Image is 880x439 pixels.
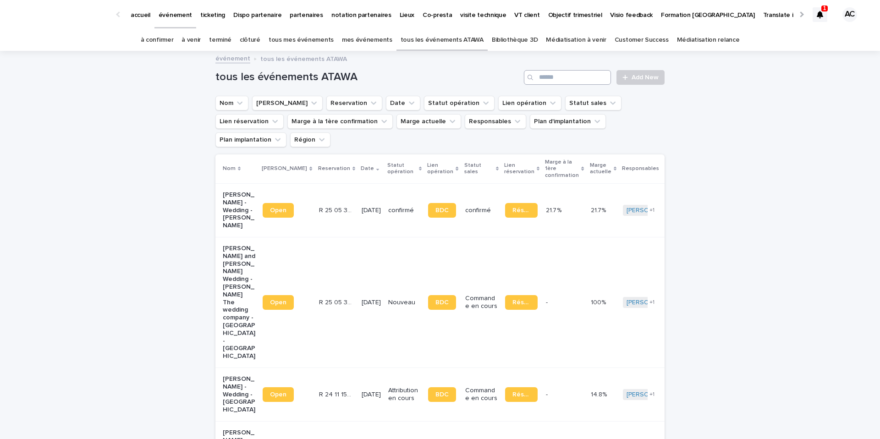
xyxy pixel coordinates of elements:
[504,160,534,177] p: Lien réservation
[215,96,248,110] button: Nom
[215,237,806,368] tr: [PERSON_NAME] and [PERSON_NAME] Wedding - [PERSON_NAME] The wedding company - [GEOGRAPHIC_DATA] -...
[260,53,347,63] p: tous les événements ATAWA
[388,207,421,214] p: confirmé
[319,297,353,307] p: R 25 05 3506
[290,132,330,147] button: Région
[362,299,381,307] p: [DATE]
[181,29,201,51] a: à venir
[215,71,520,84] h1: tous les événements ATAWA
[627,299,676,307] a: [PERSON_NAME]
[465,207,498,214] p: confirmé
[318,164,350,174] p: Reservation
[215,368,806,421] tr: [PERSON_NAME] - Wedding - [GEOGRAPHIC_DATA]OpenR 24 11 1598R 24 11 1598 [DATE]Attribution en cour...
[512,391,530,398] span: Réservation
[546,297,550,307] p: -
[362,207,381,214] p: [DATE]
[388,387,421,402] p: Attribution en cours
[396,114,461,129] button: Marge actuelle
[223,191,255,230] p: [PERSON_NAME] - Wedding - [PERSON_NAME]
[263,387,294,402] a: Open
[530,114,606,129] button: Plan d'implantation
[842,7,857,22] div: AC
[591,389,609,399] p: 14.8%
[361,164,374,174] p: Date
[813,7,827,22] div: 1
[649,300,654,305] span: + 1
[649,392,654,397] span: + 1
[362,391,381,399] p: [DATE]
[435,391,449,398] span: BDC
[505,387,538,402] a: Réservation
[215,132,286,147] button: Plan implantation
[263,203,294,218] a: Open
[263,295,294,310] a: Open
[223,164,236,174] p: Nom
[615,29,669,51] a: Customer Success
[591,205,608,214] p: 21.7%
[223,245,255,360] p: [PERSON_NAME] and [PERSON_NAME] Wedding - [PERSON_NAME] The wedding company - [GEOGRAPHIC_DATA] -...
[677,29,740,51] a: Médiatisation relance
[428,387,456,402] a: BDC
[545,157,579,181] p: Marge à la 1ère confirmation
[616,70,665,85] a: Add New
[512,299,530,306] span: Réservation
[464,160,494,177] p: Statut sales
[270,207,286,214] span: Open
[627,207,676,214] a: [PERSON_NAME]
[270,299,286,306] span: Open
[565,96,621,110] button: Statut sales
[505,295,538,310] a: Réservation
[427,160,453,177] p: Lien opération
[215,183,806,237] tr: [PERSON_NAME] - Wedding - [PERSON_NAME]OpenR 25 05 3705R 25 05 3705 [DATE]confirméBDCconfirméRése...
[512,207,530,214] span: Réservation
[428,203,456,218] a: BDC
[665,160,703,177] p: Plan d'implantation
[215,114,284,129] button: Lien réservation
[546,205,563,214] p: 21.7 %
[465,295,498,310] p: Commande en cours
[18,5,107,24] img: Ls34BcGeRexTGTNfXpUC
[141,29,174,51] a: à confirmer
[262,164,307,174] p: [PERSON_NAME]
[428,295,456,310] a: BDC
[209,29,231,51] a: terminé
[269,29,334,51] a: tous mes événements
[387,160,417,177] p: Statut opération
[401,29,484,51] a: tous les événements ATAWA
[223,375,255,414] p: [PERSON_NAME] - Wedding - [GEOGRAPHIC_DATA]
[252,96,323,110] button: Lien Stacker
[435,299,449,306] span: BDC
[492,29,538,51] a: Bibliothèque 3D
[342,29,392,51] a: mes événements
[240,29,260,51] a: clôturé
[287,114,393,129] button: Marge à la 1ère confirmation
[546,389,550,399] p: -
[465,114,526,129] button: Responsables
[505,203,538,218] a: Réservation
[591,297,608,307] p: 100%
[590,160,611,177] p: Marge actuelle
[424,96,495,110] button: Statut opération
[386,96,420,110] button: Date
[622,164,659,174] p: Responsables
[627,391,676,399] a: [PERSON_NAME]
[319,389,353,399] p: R 24 11 1598
[215,53,250,63] a: événement
[435,207,449,214] span: BDC
[632,74,659,81] span: Add New
[823,5,826,11] p: 1
[524,70,611,85] input: Search
[546,29,606,51] a: Médiatisation à venir
[498,96,561,110] button: Lien opération
[465,387,498,402] p: Commande en cours
[270,391,286,398] span: Open
[649,208,654,213] span: + 1
[326,96,382,110] button: Reservation
[388,299,421,307] p: Nouveau
[319,205,353,214] p: R 25 05 3705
